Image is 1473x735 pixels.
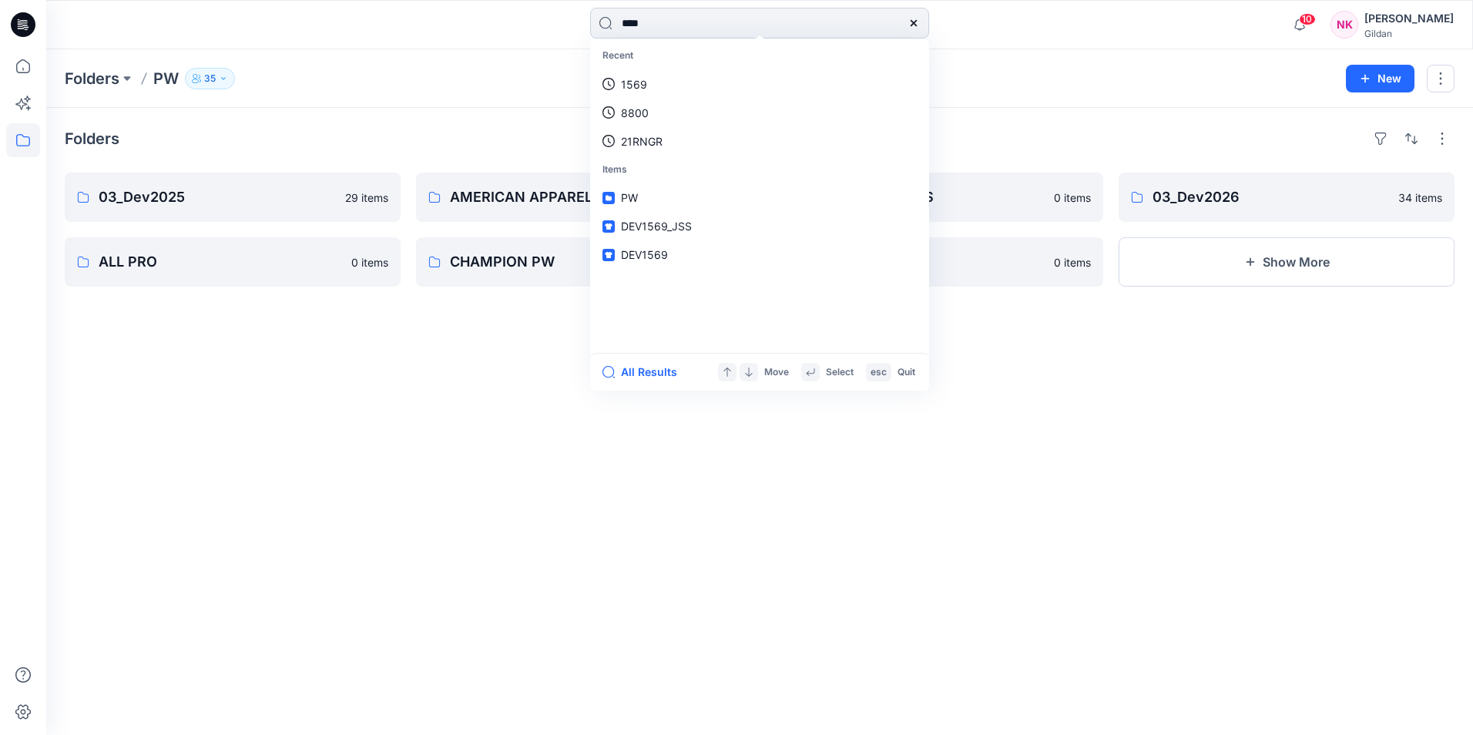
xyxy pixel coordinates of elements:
p: 1569 [621,76,647,92]
span: PW [621,191,638,204]
p: PW [153,68,179,89]
a: 03_Dev202634 items [1119,173,1455,222]
button: Show More [1119,237,1455,287]
p: Move [764,364,789,381]
p: ALL PRO [99,251,342,273]
span: 10 [1299,13,1316,25]
p: 35 [204,70,216,87]
p: Select [826,364,854,381]
p: AMERICAN APPAREL [450,186,693,208]
div: Gildan [1364,28,1454,39]
p: 0 items [1054,254,1091,270]
p: 29 items [345,190,388,206]
a: 03_Dev202529 items [65,173,401,222]
div: NK [1330,11,1358,39]
a: GILDAN0 items [767,237,1103,287]
a: COMFORT COLORS0 items [767,173,1103,222]
p: Recent [593,42,926,70]
p: 0 items [351,254,388,270]
p: esc [871,364,887,381]
p: 0 items [1054,190,1091,206]
a: ALL PRO0 items [65,237,401,287]
a: DEV1569 [593,240,926,269]
p: 8800 [621,105,649,121]
p: 21RNGR [621,133,663,149]
button: 35 [185,68,235,89]
button: All Results [602,363,687,381]
h4: Folders [65,129,119,148]
p: Items [593,156,926,184]
a: AMERICAN APPAREL0 items [416,173,752,222]
p: 03_Dev2026 [1153,186,1389,208]
a: CHAMPION PW0 items [416,237,752,287]
p: 03_Dev2025 [99,186,336,208]
div: [PERSON_NAME] [1364,9,1454,28]
a: 8800 [593,99,926,127]
a: 21RNGR [593,127,926,156]
a: PW [593,183,926,212]
span: DEV1569_JSS [621,220,692,233]
p: CHAMPION PW [450,251,693,273]
a: DEV1569_JSS [593,212,926,240]
button: New [1346,65,1414,92]
a: Folders [65,68,119,89]
span: DEV1569 [621,248,668,261]
p: Quit [898,364,915,381]
p: 34 items [1398,190,1442,206]
a: 1569 [593,70,926,99]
